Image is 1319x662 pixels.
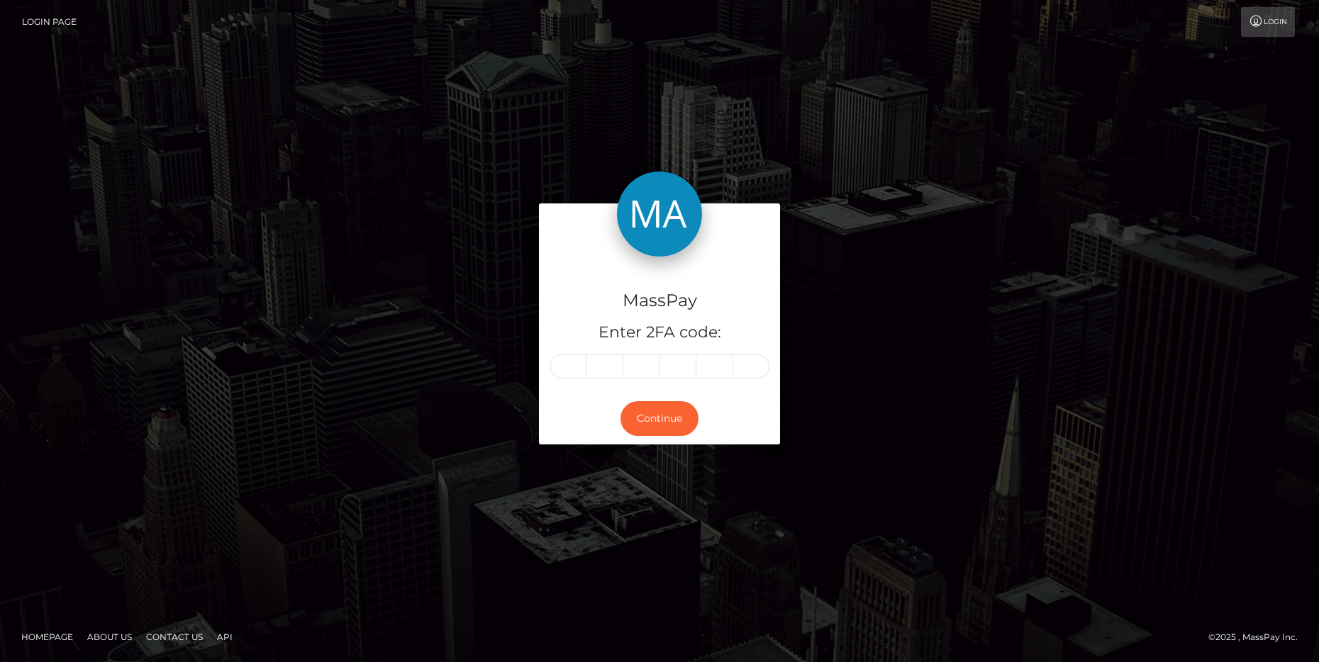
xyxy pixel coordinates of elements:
a: Login [1241,7,1295,37]
a: Contact Us [140,626,208,648]
h4: MassPay [550,288,769,313]
a: Login Page [22,7,77,37]
img: MassPay [617,172,702,257]
h5: Enter 2FA code: [550,322,769,344]
button: Continue [620,401,699,436]
a: API [211,626,238,648]
div: © 2025 , MassPay Inc. [1208,629,1308,645]
a: Homepage [16,626,79,648]
a: About Us [82,626,138,648]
